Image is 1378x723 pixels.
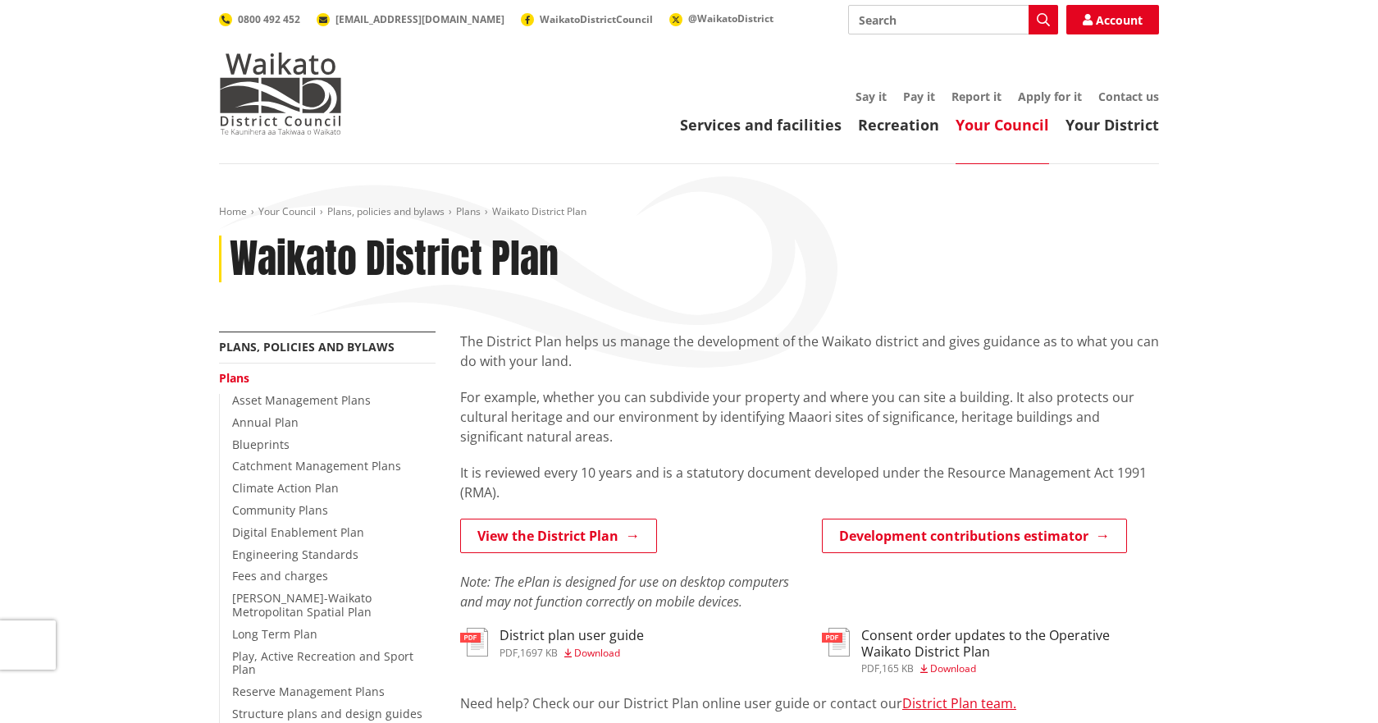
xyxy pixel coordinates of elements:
[460,387,1159,446] p: For example, whether you can subdivide your property and where you can site a building. It also p...
[902,694,1016,712] a: District Plan team.
[930,661,976,675] span: Download
[500,628,644,643] h3: District plan user guide
[861,664,1159,674] div: ,
[219,370,249,386] a: Plans
[848,5,1058,34] input: Search input
[680,115,842,135] a: Services and facilities
[669,11,773,25] a: @WaikatoDistrict
[956,115,1049,135] a: Your Council
[1065,115,1159,135] a: Your District
[327,204,445,218] a: Plans, policies and bylaws
[1018,89,1082,104] a: Apply for it
[456,204,481,218] a: Plans
[858,115,939,135] a: Recreation
[1066,5,1159,34] a: Account
[219,204,247,218] a: Home
[856,89,887,104] a: Say it
[1098,89,1159,104] a: Contact us
[822,519,1127,553] a: Development contributions estimator
[460,628,644,657] a: District plan user guide pdf,1697 KB Download
[492,204,586,218] span: Waikato District Plan
[219,12,300,26] a: 0800 492 452
[460,519,657,553] a: View the District Plan
[500,648,644,658] div: ,
[232,684,385,699] a: Reserve Management Plans
[232,547,358,562] a: Engineering Standards
[822,628,850,657] img: document-pdf.svg
[232,437,290,452] a: Blueprints
[232,626,317,642] a: Long Term Plan
[951,89,1002,104] a: Report it
[460,573,789,611] em: Note: The ePlan is designed for use on desktop computers and may not function correctly on mobile...
[232,458,401,474] a: Catchment Management Plans
[521,12,653,26] a: WaikatoDistrictCouncil
[903,89,935,104] a: Pay it
[882,661,914,675] span: 165 KB
[540,12,653,26] span: WaikatoDistrictCouncil
[230,236,559,283] h1: Waikato District Plan
[232,480,339,496] a: Climate Action Plan
[460,628,488,657] img: document-pdf.svg
[688,11,773,25] span: @WaikatoDistrict
[822,628,1159,673] a: Consent order updates to the Operative Waikato District Plan pdf,165 KB Download
[219,53,342,135] img: Waikato District Council - Te Kaunihera aa Takiwaa o Waikato
[238,12,300,26] span: 0800 492 452
[219,205,1159,219] nav: breadcrumb
[232,392,371,408] a: Asset Management Plans
[232,524,364,540] a: Digital Enablement Plan
[232,648,413,678] a: Play, Active Recreation and Sport Plan
[232,568,328,583] a: Fees and charges
[520,646,558,660] span: 1697 KB
[861,628,1159,659] h3: Consent order updates to the Operative Waikato District Plan
[232,590,372,620] a: [PERSON_NAME]-Waikato Metropolitan Spatial Plan
[219,339,395,355] a: Plans, policies and bylaws
[460,332,1159,371] p: The District Plan helps us manage the development of the Waikato district and gives guidance as t...
[500,646,518,660] span: pdf
[335,12,504,26] span: [EMAIL_ADDRESS][DOMAIN_NAME]
[861,661,879,675] span: pdf
[232,706,422,721] a: Structure plans and design guides
[460,463,1159,502] p: It is reviewed every 10 years and is a statutory document developed under the Resource Management...
[258,204,316,218] a: Your Council
[232,502,328,518] a: Community Plans
[460,693,1159,713] p: Need help? Check our our District Plan online user guide or contact our
[317,12,504,26] a: [EMAIL_ADDRESS][DOMAIN_NAME]
[232,414,299,430] a: Annual Plan
[574,646,620,660] span: Download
